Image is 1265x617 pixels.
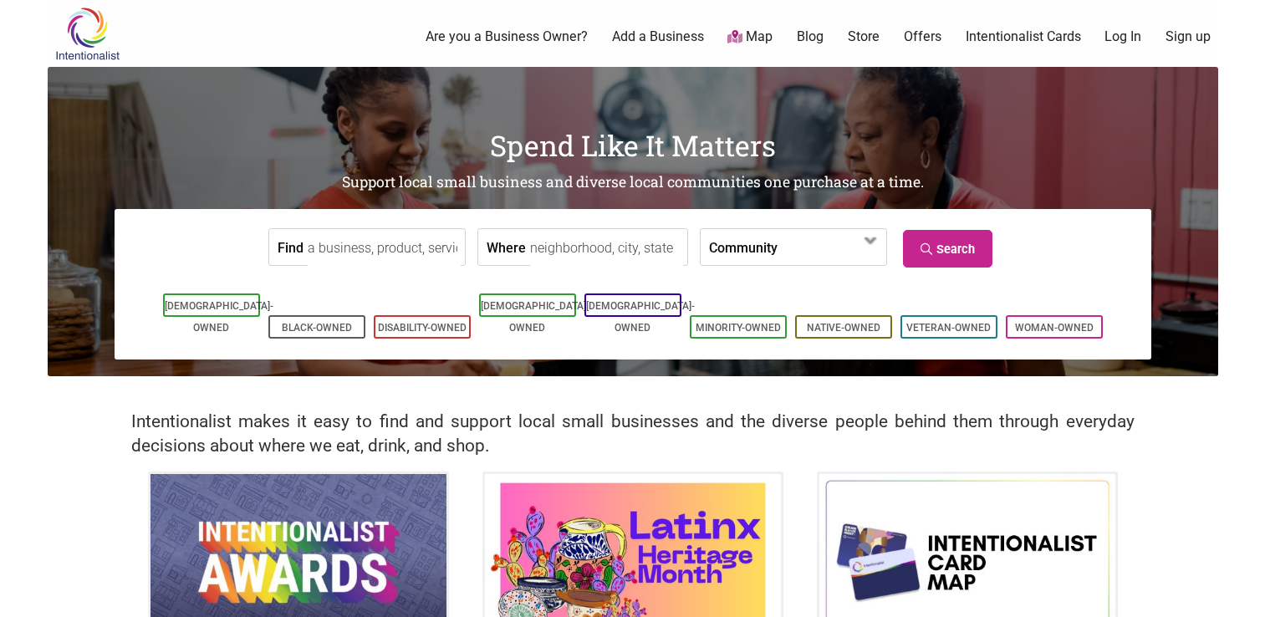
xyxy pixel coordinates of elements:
a: Disability-Owned [378,322,467,334]
a: Are you a Business Owner? [426,28,588,46]
a: Add a Business [612,28,704,46]
input: neighborhood, city, state [530,229,683,267]
label: Community [709,229,778,265]
img: Intentionalist [48,7,127,61]
label: Find [278,229,303,265]
a: Blog [797,28,824,46]
input: a business, product, service [308,229,461,267]
a: Store [848,28,880,46]
a: Woman-Owned [1015,322,1094,334]
a: Sign up [1166,28,1211,46]
a: Search [903,230,992,268]
a: Log In [1104,28,1141,46]
a: Veteran-Owned [906,322,991,334]
a: Intentionalist Cards [966,28,1081,46]
h1: Spend Like It Matters [48,125,1218,166]
label: Where [487,229,526,265]
h2: Intentionalist makes it easy to find and support local small businesses and the diverse people be... [131,410,1135,458]
h2: Support local small business and diverse local communities one purchase at a time. [48,172,1218,193]
a: Offers [904,28,941,46]
a: Minority-Owned [696,322,781,334]
a: Native-Owned [807,322,880,334]
a: [DEMOGRAPHIC_DATA]-Owned [481,300,589,334]
a: [DEMOGRAPHIC_DATA]-Owned [165,300,273,334]
a: [DEMOGRAPHIC_DATA]-Owned [586,300,695,334]
a: Black-Owned [282,322,352,334]
a: Map [727,28,773,47]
